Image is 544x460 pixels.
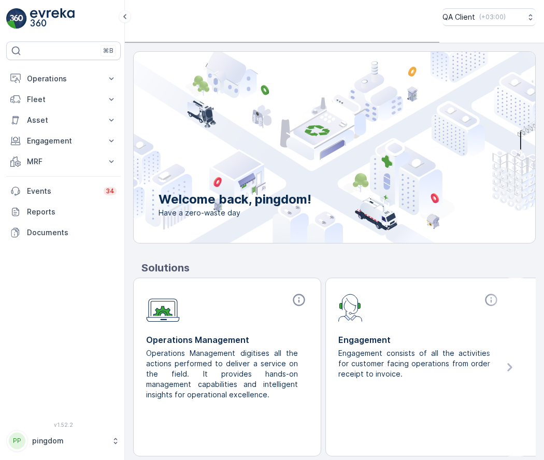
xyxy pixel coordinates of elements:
button: Engagement [6,131,121,151]
p: Reports [27,207,117,217]
button: MRF [6,151,121,172]
p: Engagement [27,136,100,146]
div: PP [9,433,25,449]
p: Asset [27,115,100,125]
p: Solutions [141,260,536,276]
button: QA Client(+03:00) [442,8,536,26]
p: Fleet [27,94,100,105]
a: Reports [6,202,121,222]
p: Engagement [338,334,500,346]
img: logo [6,8,27,29]
span: Have a zero-waste day [159,208,311,218]
img: module-icon [338,293,363,322]
p: Operations Management digitises all the actions performed to deliver a service on the field. It p... [146,348,300,400]
button: Asset [6,110,121,131]
p: MRF [27,156,100,167]
p: ( +03:00 ) [479,13,506,21]
a: Events34 [6,181,121,202]
button: PPpingdom [6,430,121,452]
button: Operations [6,68,121,89]
img: logo_light-DOdMpM7g.png [30,8,75,29]
p: Documents [27,227,117,238]
span: v 1.52.2 [6,422,121,428]
p: Events [27,186,97,196]
img: city illustration [87,52,535,243]
p: Welcome back, pingdom! [159,191,311,208]
p: Operations Management [146,334,308,346]
button: Fleet [6,89,121,110]
a: Documents [6,222,121,243]
p: Operations [27,74,100,84]
p: pingdom [32,436,106,446]
img: module-icon [146,293,180,322]
p: Engagement consists of all the activities for customer facing operations from order receipt to in... [338,348,492,379]
p: QA Client [442,12,475,22]
p: ⌘B [103,47,113,55]
p: 34 [106,187,114,195]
